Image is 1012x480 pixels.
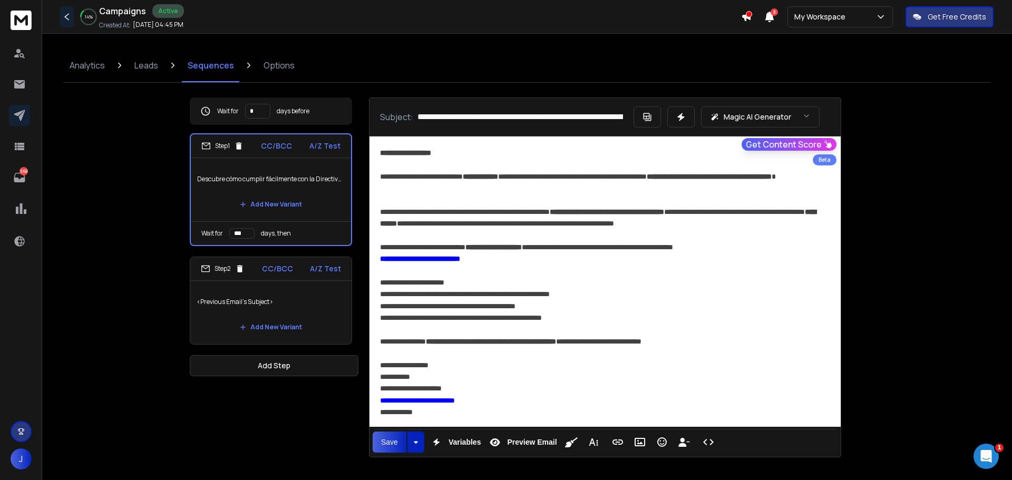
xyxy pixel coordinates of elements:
a: 559 [9,167,30,188]
span: Variables [446,438,483,447]
p: [DATE] 04:45 PM [133,21,183,29]
p: CC/BCC [262,263,293,274]
p: Analytics [70,59,105,72]
span: Preview Email [505,438,559,447]
li: Step1CC/BCCA/Z TestDescubre cómo cumplir fácilmente con la Directiva de Denuncias – Demo gratuita... [190,133,352,246]
p: My Workspace [794,12,850,22]
p: Subject: [380,111,413,123]
p: Options [264,59,295,72]
div: Step 2 [201,264,245,273]
button: Add New Variant [231,194,310,215]
button: Save [373,432,406,453]
p: days before [277,107,309,115]
button: Variables [426,432,483,453]
button: Add Step [190,355,358,376]
li: Step2CC/BCCA/Z Test<Previous Email's Subject>Add New Variant [190,257,352,345]
p: Sequences [188,59,234,72]
div: Beta [813,154,836,165]
button: J [11,448,32,469]
button: Insert Unsubscribe Link [674,432,694,453]
button: Insert Image (Ctrl+P) [630,432,650,453]
div: Step 1 [201,141,244,151]
p: Created At: [99,21,131,30]
p: 14 % [85,14,93,20]
p: Get Free Credits [928,12,986,22]
button: Magic AI Generator [701,106,820,128]
p: A/Z Test [310,263,341,274]
div: Active [152,4,184,18]
button: Preview Email [485,432,559,453]
iframe: Intercom live chat [974,444,999,469]
p: 559 [20,167,28,175]
p: A/Z Test [309,141,340,151]
p: Descubre cómo cumplir fácilmente con la Directiva de Denuncias – Demo gratuita disponible [197,164,345,194]
p: days, then [261,229,291,238]
p: CC/BCC [261,141,292,151]
p: Wait for [201,229,223,238]
span: 3 [771,8,778,16]
a: Analytics [63,48,111,82]
button: More Text [583,432,604,453]
button: Get Content Score [742,138,836,151]
p: Magic AI Generator [724,112,791,122]
a: Sequences [181,48,240,82]
a: Options [257,48,301,82]
p: Wait for [217,107,239,115]
button: Get Free Credits [906,6,994,27]
button: Add New Variant [231,317,310,338]
button: Emoticons [652,432,672,453]
p: Leads [134,59,158,72]
button: Insert Link (Ctrl+K) [608,432,628,453]
span: 1 [995,444,1004,452]
h1: Campaigns [99,5,146,17]
button: Code View [698,432,718,453]
a: Leads [128,48,164,82]
button: Clean HTML [561,432,581,453]
p: <Previous Email's Subject> [197,287,345,317]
